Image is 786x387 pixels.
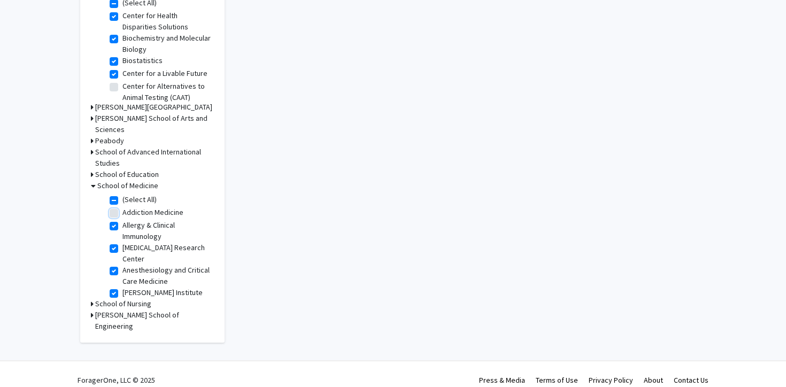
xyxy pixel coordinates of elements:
label: Center for Alternatives to Animal Testing (CAAT) [122,81,211,103]
h3: School of Advanced International Studies [95,146,214,169]
label: [PERSON_NAME] Institute for Patient Safety and Quality [122,287,211,321]
label: Addiction Medicine [122,207,183,218]
a: Terms of Use [536,375,578,385]
h3: School of Medicine [97,180,158,191]
a: About [644,375,663,385]
label: Allergy & Clinical Immunology [122,220,211,242]
a: Contact Us [674,375,708,385]
label: Center for a Livable Future [122,68,207,79]
h3: [PERSON_NAME] School of Arts and Sciences [95,113,214,135]
label: Biochemistry and Molecular Biology [122,33,211,55]
h3: School of Education [95,169,159,180]
label: Center for Health Disparities Solutions [122,10,211,33]
label: (Select All) [122,194,157,205]
h3: School of Nursing [95,298,151,309]
label: Biostatistics [122,55,163,66]
a: Privacy Policy [589,375,633,385]
label: [MEDICAL_DATA] Research Center [122,242,211,265]
a: Press & Media [479,375,525,385]
h3: [PERSON_NAME] School of Engineering [95,309,214,332]
iframe: Chat [8,339,45,379]
label: Anesthesiology and Critical Care Medicine [122,265,211,287]
h3: [PERSON_NAME][GEOGRAPHIC_DATA] [95,102,212,113]
h3: Peabody [95,135,124,146]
